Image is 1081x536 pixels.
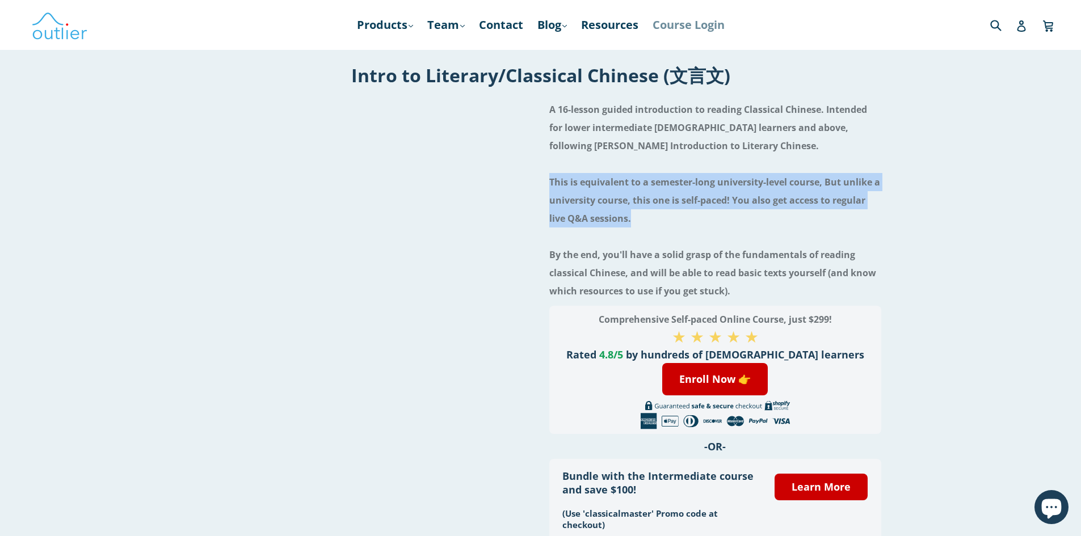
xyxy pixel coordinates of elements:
[575,15,644,35] a: Resources
[351,15,419,35] a: Products
[987,13,1019,36] input: Search
[1031,490,1072,527] inbox-online-store-chat: Shopify online store chat
[566,348,596,361] span: Rated
[422,15,470,35] a: Team
[562,469,758,496] h3: Bundle with the Intermediate course and save $100!
[532,15,573,35] a: Blog
[647,15,730,35] a: Course Login
[562,508,758,530] h3: (Use 'classicalmaster' Promo code at checkout)
[626,348,864,361] span: by hundreds of [DEMOGRAPHIC_DATA] learners
[599,348,623,361] span: 4.8/5
[200,95,532,281] iframe: Embedded Youtube Video
[549,440,881,453] h3: -OR-
[473,15,529,35] a: Contact
[672,326,759,347] span: ★ ★ ★ ★ ★
[775,474,868,500] a: Learn More
[31,9,88,41] img: Outlier Linguistics
[562,310,868,328] h3: Comprehensive Self-paced Online Course, just $299!
[662,363,768,395] a: Enroll Now 👉
[549,100,881,300] h4: A 16-lesson guided introduction to reading Classical Chinese. Intended for lower intermediate [DE...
